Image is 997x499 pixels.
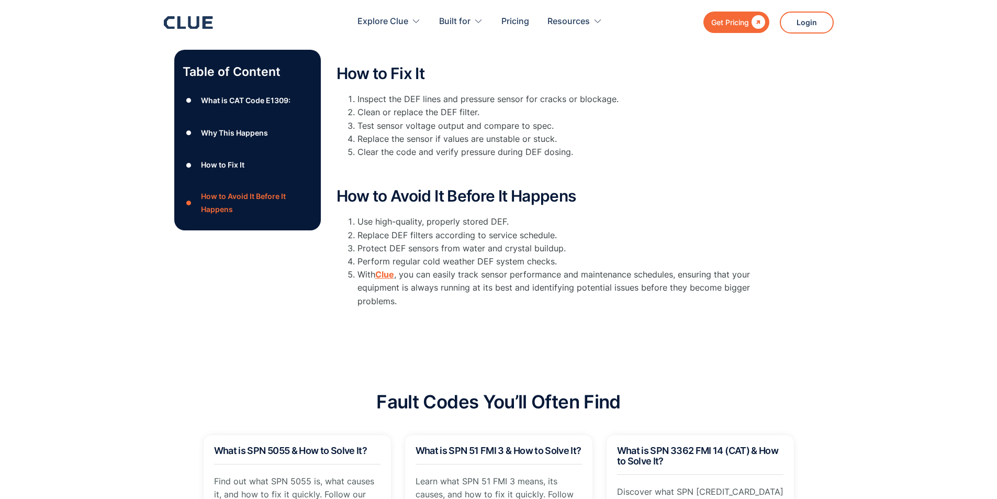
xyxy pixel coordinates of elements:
div: Why This Happens [201,126,268,139]
div: Explore Clue [357,5,408,38]
div: How to Avoid It Before It Happens [201,190,312,216]
li: Replace DEF filters according to service schedule. [357,229,755,242]
div: How to Fix It [201,159,244,172]
a: ●How to Fix It [183,157,312,173]
h2: What is SPN 5055 & How to Solve It? [214,446,380,456]
a: Get Pricing [703,12,769,33]
div: ● [183,157,195,173]
div: Built for [439,5,483,38]
div: Resources [547,5,590,38]
li: Inspect the DEF lines and pressure sensor for cracks or blockage. [357,93,755,106]
h2: How to Avoid It Before It Happens [337,187,755,205]
a: ●How to Avoid It Before It Happens [183,190,312,216]
li: Perform regular cold weather DEF system checks. [357,255,755,268]
p: ‍ [337,41,755,54]
li: Clear the code and verify pressure during DEF dosing. [357,146,755,159]
p: ‍ [337,164,755,177]
li: Test sensor voltage output and compare to spec. [357,119,755,132]
div: What is CAT Code E1309: [201,94,290,107]
h2: What is SPN 51 FMI 3 & How to Solve It? [416,446,582,456]
li: Use high-quality, properly stored DEF. [357,215,755,228]
div: ● [183,125,195,141]
h2: Fault Codes You’ll Often Find [376,392,620,412]
li: With , you can easily track sensor performance and maintenance schedules, ensuring that your equi... [357,268,755,308]
li: Replace the sensor if values are unstable or stuck. [357,132,755,146]
div: ● [183,93,195,108]
p: Table of Content [183,63,312,80]
div:  [749,16,765,29]
a: ●Why This Happens [183,125,312,141]
a: Login [780,12,834,34]
div: Explore Clue [357,5,421,38]
div: ● [183,195,195,210]
div: Built for [439,5,471,38]
h2: How to Fix It [337,65,755,82]
div: Get Pricing [711,16,749,29]
h2: What is SPN 3362 FMI 14 (CAT) & How to Solve It? [617,446,783,467]
a: ●What is CAT Code E1309: [183,93,312,108]
li: Protect DEF sensors from water and crystal buildup. [357,242,755,255]
li: Clean or replace the DEF filter. [357,106,755,119]
a: Clue [375,269,394,280]
div: Resources [547,5,602,38]
a: Pricing [501,5,529,38]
